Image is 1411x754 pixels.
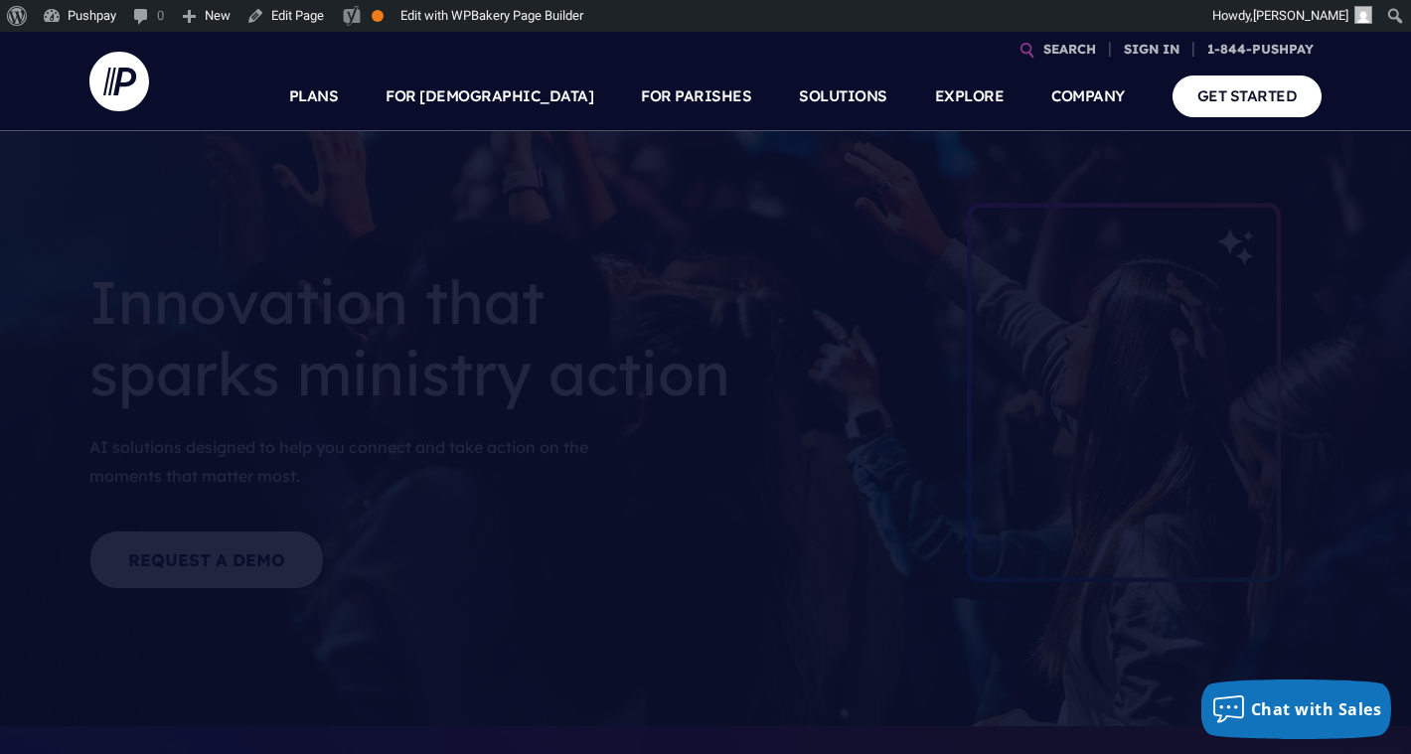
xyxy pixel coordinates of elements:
span: [PERSON_NAME] [1253,8,1348,23]
a: SIGN IN [1116,32,1187,67]
a: EXPLORE [935,62,1005,131]
a: FOR [DEMOGRAPHIC_DATA] [386,62,593,131]
a: GET STARTED [1173,75,1323,116]
a: COMPANY [1051,62,1125,131]
a: FOR PARISHES [641,62,751,131]
div: OK [372,10,384,22]
a: 1-844-PUSHPAY [1199,32,1322,67]
span: Chat with Sales [1251,698,1382,720]
a: PLANS [289,62,339,131]
button: Chat with Sales [1201,679,1392,739]
a: SOLUTIONS [799,62,887,131]
a: SEARCH [1035,32,1104,67]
